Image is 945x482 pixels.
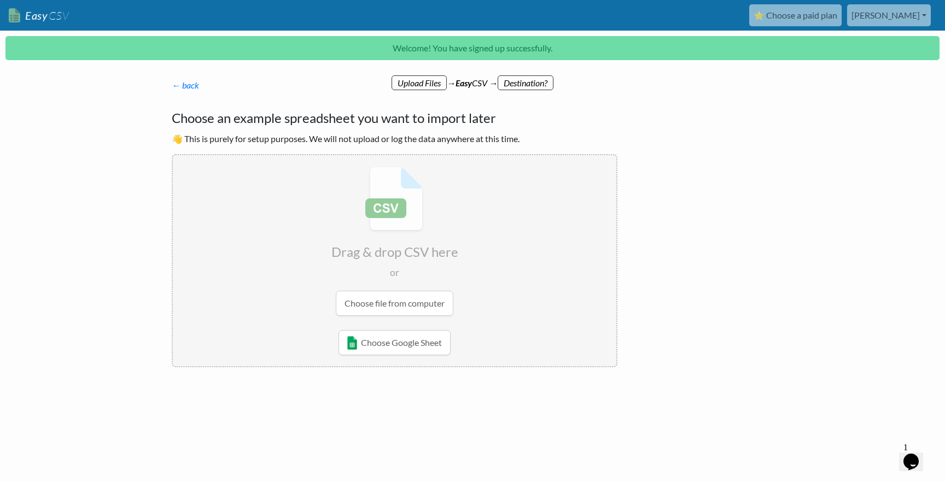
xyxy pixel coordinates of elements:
[339,330,451,355] a: Choose Google Sheet
[847,4,931,26] a: [PERSON_NAME]
[48,9,69,22] span: CSV
[161,66,784,90] div: → CSV →
[172,80,199,90] a: ← back
[172,108,617,128] h4: Choose an example spreadsheet you want to import later
[899,438,934,471] iframe: chat widget
[749,4,842,26] a: ⭐ Choose a paid plan
[172,132,617,145] p: 👋 This is purely for setup purposes. We will not upload or log the data anywhere at this time.
[5,36,940,60] p: Welcome! You have signed up successfully.
[9,4,69,27] a: EasyCSV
